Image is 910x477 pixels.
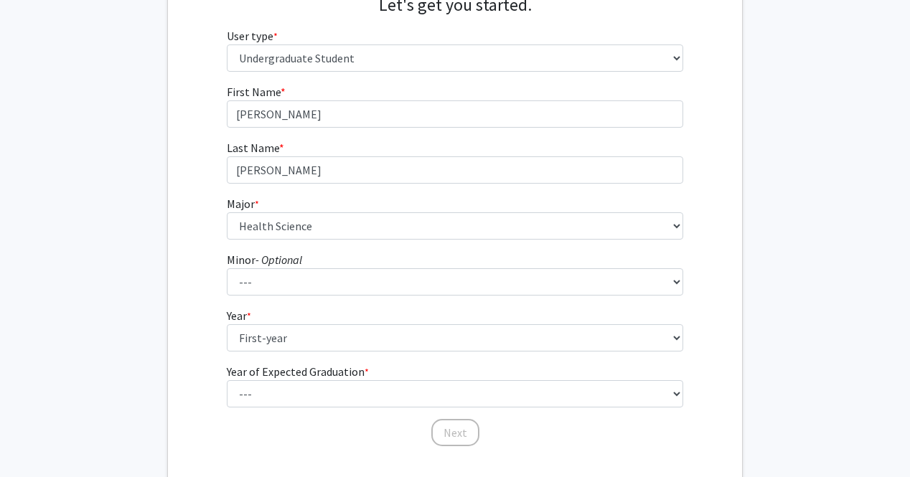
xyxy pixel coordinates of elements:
[227,27,278,44] label: User type
[11,412,61,466] iframe: Chat
[227,363,369,380] label: Year of Expected Graduation
[227,141,279,155] span: Last Name
[227,85,281,99] span: First Name
[255,252,302,267] i: - Optional
[431,419,479,446] button: Next
[227,195,259,212] label: Major
[227,251,302,268] label: Minor
[227,307,251,324] label: Year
